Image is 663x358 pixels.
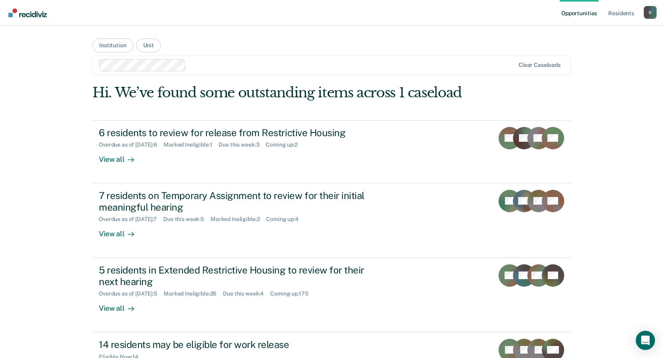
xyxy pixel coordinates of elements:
div: Overdue as of [DATE] : 7 [99,216,163,223]
div: Overdue as of [DATE] : 5 [99,290,164,297]
button: Profile dropdown button [644,6,657,19]
button: Institution [92,38,133,52]
a: 6 residents to review for release from Restrictive HousingOverdue as of [DATE]:6Marked Ineligible... [92,120,571,183]
button: Unit [136,38,161,52]
a: 7 residents on Temporary Assignment to review for their initial meaningful hearingOverdue as of [... [92,183,571,258]
div: 7 residents on Temporary Assignment to review for their initial meaningful hearing [99,190,380,213]
img: Recidiviz [8,8,47,17]
div: Due this week : 4 [223,290,270,297]
div: 6 residents to review for release from Restrictive Housing [99,127,380,139]
div: Coming up : 2 [266,141,304,148]
div: Coming up : 175 [270,290,314,297]
div: View all [99,297,144,313]
div: Due this week : 3 [218,141,266,148]
div: S [644,6,657,19]
div: Marked Ineligible : 1 [164,141,218,148]
div: 14 residents may be eligible for work release [99,339,380,350]
div: Coming up : 4 [266,216,305,223]
div: View all [99,223,144,238]
a: 5 residents in Extended Restrictive Housing to review for their next hearingOverdue as of [DATE]:... [92,258,571,332]
div: Due this week : 5 [163,216,210,223]
div: Marked Ineligible : 2 [210,216,266,223]
div: Open Intercom Messenger [636,331,655,350]
div: Marked Ineligible : 26 [164,290,223,297]
div: 5 residents in Extended Restrictive Housing to review for their next hearing [99,264,380,288]
div: Clear caseloads [519,62,561,68]
div: View all [99,148,144,164]
div: Overdue as of [DATE] : 6 [99,141,164,148]
div: Hi. We’ve found some outstanding items across 1 caseload [92,84,475,101]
